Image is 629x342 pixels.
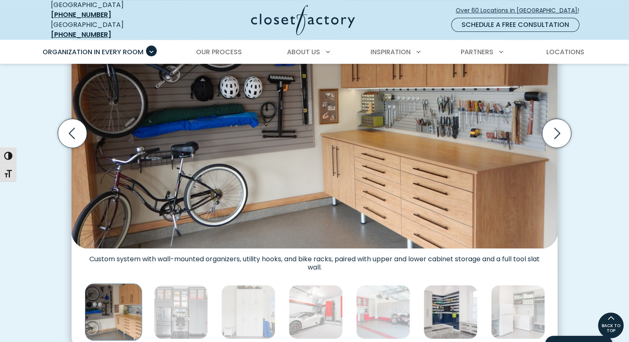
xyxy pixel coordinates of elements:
button: Previous slide [55,116,90,151]
a: Over 60 Locations in [GEOGRAPHIC_DATA]! [455,3,586,18]
img: Garage with gray cabinets and glossy red drawers, slatwall organizer system, heavy-duty hooks, an... [356,285,410,339]
a: Schedule a Free Consultation [451,18,579,32]
img: Sophisticated gray garage cabinetry system with a refrigerator, overhead frosted glass cabinets, ... [154,285,208,339]
a: [PHONE_NUMBER] [51,10,111,19]
img: Garage with white cabinetry with integrated handles, slatwall system for garden tools and power e... [221,285,275,339]
img: Garage setup with mounted sports gear organizers, cabinetry with lighting, and a wraparound bench [423,285,478,339]
span: Inspiration [371,47,411,57]
img: Gray mudroom-style garage design with full-height cabinets, wire baskets, overhead cubbies, and b... [491,285,545,339]
div: [GEOGRAPHIC_DATA] [51,20,171,40]
span: Over 60 Locations in [GEOGRAPHIC_DATA]! [456,6,586,15]
img: Luxury sports garage with high-gloss red cabinetry, gray base drawers, and vertical bike racks [289,285,343,339]
span: BACK TO TOP [598,323,624,333]
img: Closet Factory Logo [251,5,355,35]
span: Organization in Every Room [43,47,143,57]
span: Locations [546,47,584,57]
a: BACK TO TOP [598,312,624,339]
img: Warm wood-toned garage storage with bikes mounted on slat wall panels and cabinetry organizing he... [85,284,142,341]
figcaption: Custom system with wall-mounted organizers, utility hooks, and bike racks, paired with upper and ... [72,248,557,272]
a: [PHONE_NUMBER] [51,30,111,39]
span: About Us [287,47,320,57]
button: Next slide [539,116,574,151]
span: Our Process [196,47,242,57]
span: Partners [461,47,493,57]
nav: Primary Menu [37,41,593,64]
